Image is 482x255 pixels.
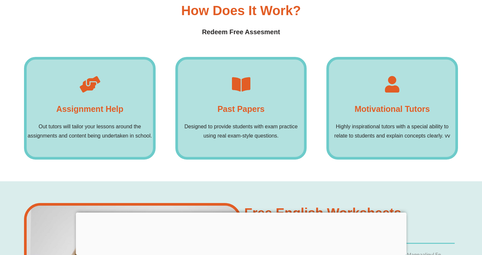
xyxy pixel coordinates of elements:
h4: Assignment Help [56,102,123,115]
iframe: Chat Widget [369,181,482,255]
h4: Redeem Free Assesment [24,27,458,37]
h3: How Does it Work? [181,4,301,17]
p: Highly inspirational tutors with a special ability to relate to students and explain concepts cle... [329,122,455,140]
p: Out tutors will tailor your lessons around the assignments and content being undertaken in school. [27,122,153,140]
h3: Free English Worksheets​ [244,206,455,219]
p: Designed to provide students with exam practice using real exam-style questions. [178,122,304,140]
h4: Past Papers [217,102,265,115]
iframe: Advertisement [76,213,406,253]
h4: Motivational Tutors [355,102,430,115]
